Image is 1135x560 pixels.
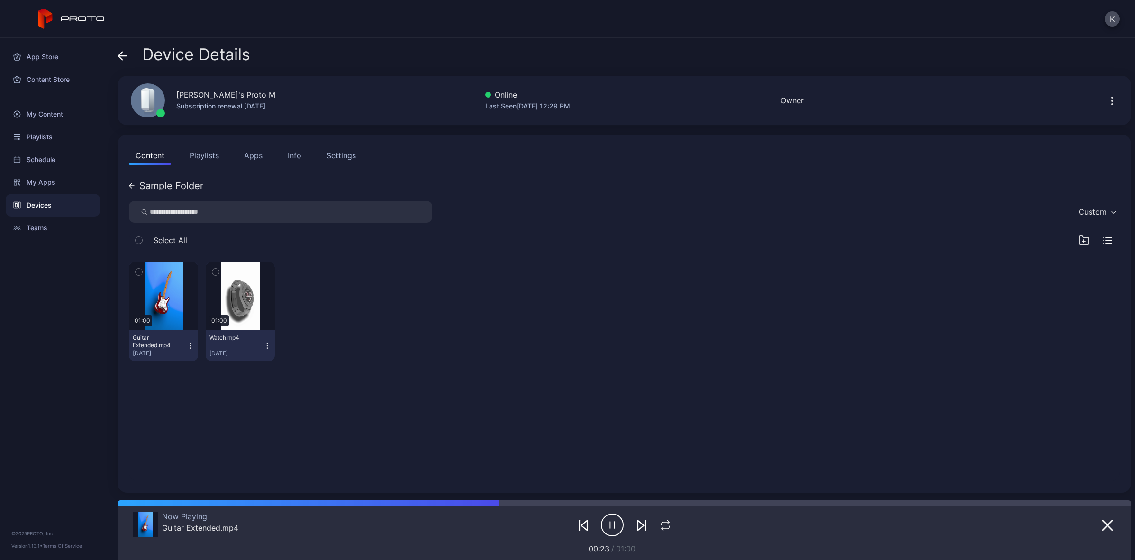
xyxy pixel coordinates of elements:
[6,126,100,148] a: Playlists
[183,146,226,165] button: Playlists
[589,544,609,553] span: 00:23
[129,146,171,165] button: Content
[320,146,363,165] button: Settings
[162,523,238,533] div: Guitar Extended.mp4
[139,181,203,190] div: Sample Folder
[6,103,100,126] a: My Content
[6,68,100,91] a: Content Store
[281,146,308,165] button: Info
[11,543,43,549] span: Version 1.13.1 •
[237,146,269,165] button: Apps
[1074,201,1120,223] button: Custom
[6,194,100,217] a: Devices
[6,171,100,194] a: My Apps
[1105,11,1120,27] button: K
[142,45,250,63] span: Device Details
[129,330,198,361] button: Guitar Extended.mp4[DATE]
[611,544,614,553] span: /
[485,89,570,100] div: Online
[616,544,636,553] span: 01:00
[133,334,185,349] div: Guitar Extended.mp4
[176,100,275,112] div: Subscription renewal [DATE]
[6,148,100,171] a: Schedule
[133,350,187,357] div: [DATE]
[485,100,570,112] div: Last Seen [DATE] 12:29 PM
[209,350,263,357] div: [DATE]
[206,330,275,361] button: Watch.mp4[DATE]
[288,150,301,161] div: Info
[176,89,275,100] div: [PERSON_NAME]'s Proto M
[154,235,187,246] span: Select All
[162,512,238,521] div: Now Playing
[327,150,356,161] div: Settings
[11,530,94,537] div: © 2025 PROTO, Inc.
[1079,207,1107,217] div: Custom
[43,543,82,549] a: Terms Of Service
[6,217,100,239] a: Teams
[6,45,100,68] a: App Store
[209,334,262,342] div: Watch.mp4
[781,95,804,106] div: Owner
